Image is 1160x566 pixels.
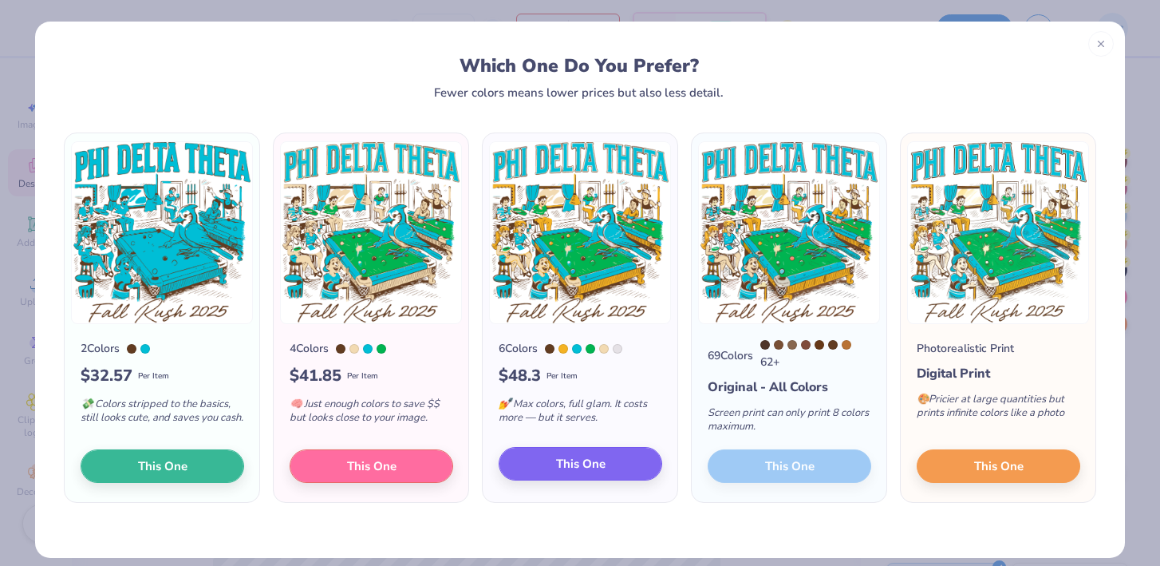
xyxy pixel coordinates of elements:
button: This One [499,447,662,481]
div: 69 Colors [708,347,753,364]
div: 7506 C [599,344,609,354]
span: 💸 [81,397,93,411]
div: Original - All Colors [708,378,871,397]
span: This One [556,455,606,473]
div: Fewer colors means lower prices but also less detail. [434,86,724,99]
span: 🎨 [917,392,929,406]
div: 4 Colors [290,340,329,357]
div: Colors stripped to the basics, still looks cute, and saves you cash. [81,388,244,441]
div: Digital Print [917,364,1080,383]
span: This One [347,457,397,476]
div: Pricier at large quantities but prints infinite colors like a photo [917,383,1080,436]
span: Per Item [138,370,169,382]
div: 4705 C [801,340,811,350]
div: 161 C [545,344,554,354]
div: 62 + [760,340,871,370]
button: This One [917,449,1080,483]
img: 6 color option [489,141,671,324]
span: $ 48.3 [499,364,541,388]
div: 7481 C [377,344,386,354]
div: 663 C [613,344,622,354]
div: 161 C [828,340,838,350]
div: Which One Do You Prefer? [79,55,1080,77]
span: $ 32.57 [81,364,132,388]
span: $ 41.85 [290,364,341,388]
img: 2 color option [71,141,253,324]
div: 2 Colors [81,340,120,357]
span: Per Item [347,370,378,382]
div: 1545 C [815,340,824,350]
div: 6 Colors [499,340,538,357]
div: 3115 C [572,344,582,354]
div: 7568 C [774,340,783,350]
img: 69 color option [698,141,880,324]
div: 161 C [127,344,136,354]
div: 476 C [760,340,770,350]
span: 🧠 [290,397,302,411]
span: This One [138,457,187,476]
span: Per Item [546,370,578,382]
div: 7409 C [558,344,568,354]
div: 7506 C [349,344,359,354]
div: 161 C [336,344,345,354]
span: This One [974,457,1024,476]
div: Screen print can only print 8 colors maximum. [708,397,871,449]
div: Max colors, full glam. It costs more — but it serves. [499,388,662,441]
div: 3115 C [140,344,150,354]
div: Just enough colors to save $$ but looks close to your image. [290,388,453,441]
button: This One [81,449,244,483]
div: 3115 C [363,344,373,354]
div: 7481 C [586,344,595,354]
button: This One [290,449,453,483]
span: 💅 [499,397,511,411]
img: Photorealistic preview [907,141,1089,324]
div: 7572 C [842,340,851,350]
div: Photorealistic Print [917,340,1014,357]
div: 875 C [787,340,797,350]
img: 4 color option [280,141,462,324]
